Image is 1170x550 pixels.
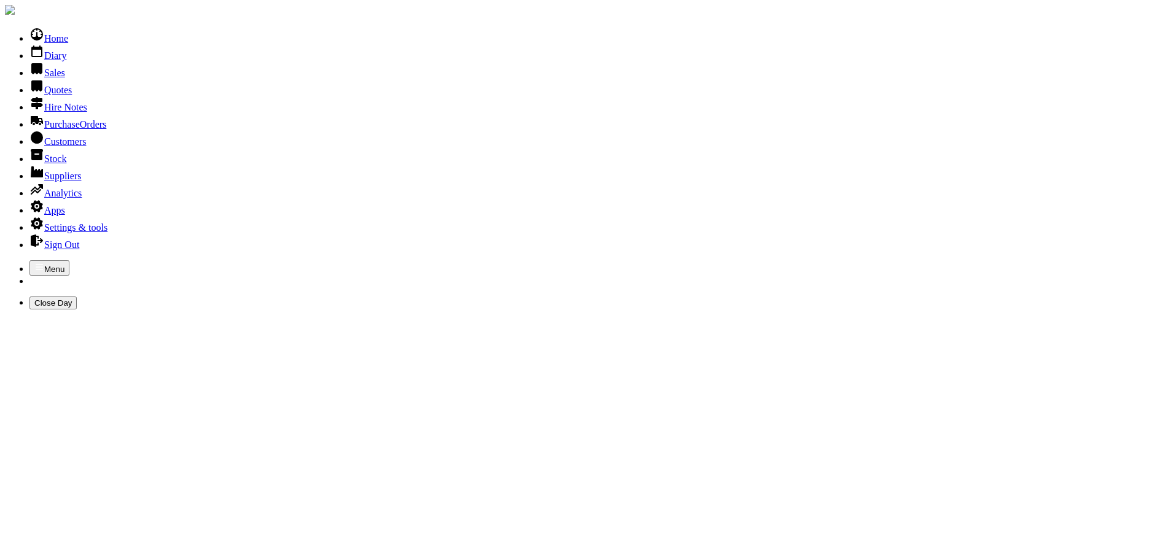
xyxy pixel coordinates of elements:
[29,136,86,147] a: Customers
[29,171,81,181] a: Suppliers
[29,85,72,95] a: Quotes
[29,102,87,112] a: Hire Notes
[29,188,82,198] a: Analytics
[29,33,68,44] a: Home
[29,61,1165,79] li: Sales
[29,119,106,130] a: PurchaseOrders
[29,222,107,233] a: Settings & tools
[29,153,66,164] a: Stock
[29,50,66,61] a: Diary
[29,205,65,215] a: Apps
[5,5,15,15] img: companylogo.jpg
[29,96,1165,113] li: Hire Notes
[29,165,1165,182] li: Suppliers
[29,68,65,78] a: Sales
[29,147,1165,165] li: Stock
[29,296,77,309] button: Close Day
[29,239,79,250] a: Sign Out
[29,260,69,276] button: Menu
